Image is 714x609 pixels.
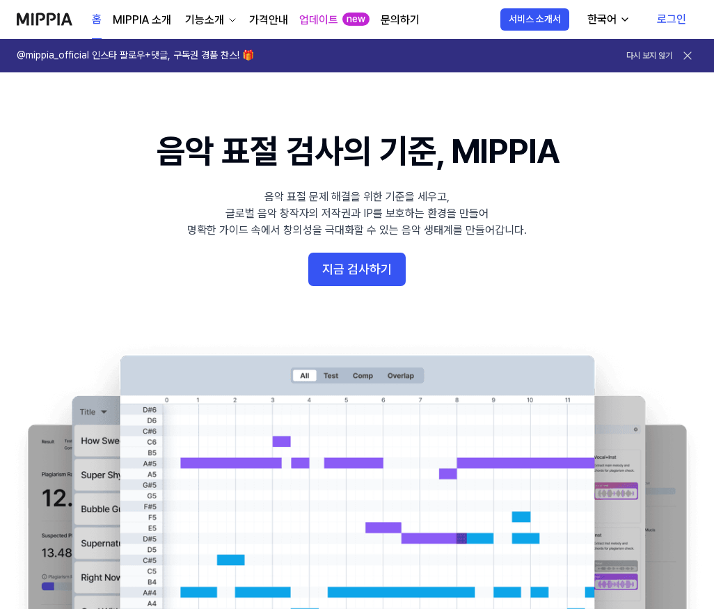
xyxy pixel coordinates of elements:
a: 가격안내 [249,12,288,29]
a: 홈 [92,1,102,39]
button: 한국어 [576,6,639,33]
div: new [342,13,370,26]
a: 업데이트 [299,12,338,29]
button: 다시 보지 않기 [626,50,672,62]
a: MIPPIA 소개 [113,12,171,29]
button: 지금 검사하기 [308,253,406,286]
h1: @mippia_official 인스타 팔로우+댓글, 구독권 경품 찬스! 🎁 [17,49,254,63]
button: 기능소개 [182,12,238,29]
div: 음악 표절 문제 해결을 위한 기준을 세우고, 글로벌 음악 창작자의 저작권과 IP를 보호하는 환경을 만들어 명확한 가이드 속에서 창의성을 극대화할 수 있는 음악 생태계를 만들어... [187,189,527,239]
button: 서비스 소개서 [500,8,569,31]
h1: 음악 표절 검사의 기준, MIPPIA [157,128,558,175]
div: 한국어 [585,11,619,28]
div: 기능소개 [182,12,227,29]
a: 문의하기 [381,12,420,29]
